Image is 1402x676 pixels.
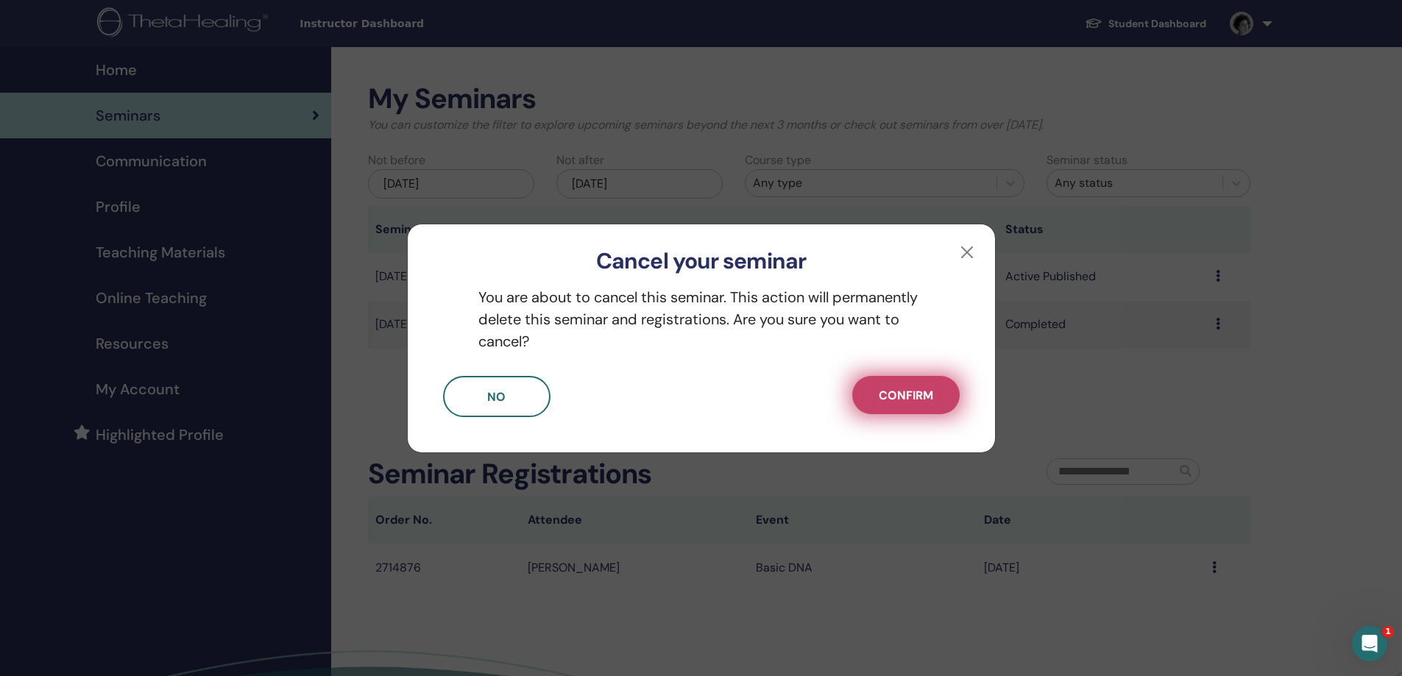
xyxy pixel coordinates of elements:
[443,286,960,352] p: You are about to cancel this seminar. This action will permanently delete this seminar and regist...
[487,389,506,405] span: No
[1352,626,1387,661] iframe: Intercom live chat
[1382,626,1394,638] span: 1
[852,376,960,414] button: Confirm
[443,376,550,417] button: No
[431,248,971,274] h3: Cancel your seminar
[879,388,933,403] span: Confirm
